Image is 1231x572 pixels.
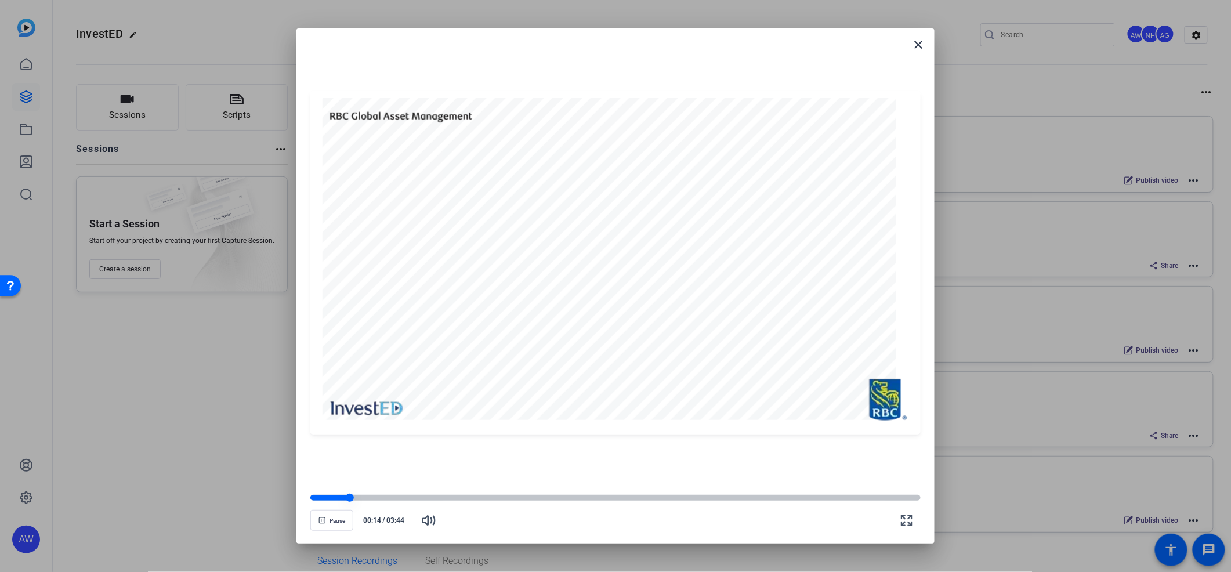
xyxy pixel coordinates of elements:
[358,515,410,526] div: /
[387,515,411,526] span: 03:44
[358,515,382,526] span: 00:14
[415,506,443,534] button: Mute
[911,38,925,52] mat-icon: close
[330,517,346,524] span: Pause
[893,506,921,534] button: Fullscreen
[310,510,353,531] button: Pause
